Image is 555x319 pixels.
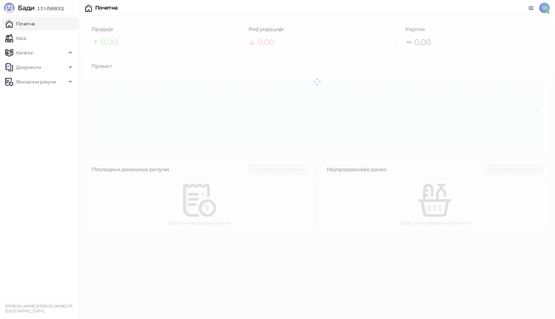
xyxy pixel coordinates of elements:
a: Почетна [5,17,35,30]
span: Каталог [16,46,34,59]
span: Документи [16,61,41,74]
span: SB [539,3,550,13]
span: 3.11.1-f588002 [34,6,64,12]
span: Бади [18,4,34,12]
span: Фискални рачуни [16,75,56,88]
a: Каса [5,32,26,45]
a: Документација [526,3,536,13]
div: Почетна [95,5,118,11]
img: Logo [4,3,15,13]
small: [PERSON_NAME] [PERSON_NAME] PR [GEOGRAPHIC_DATA] [5,304,72,313]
